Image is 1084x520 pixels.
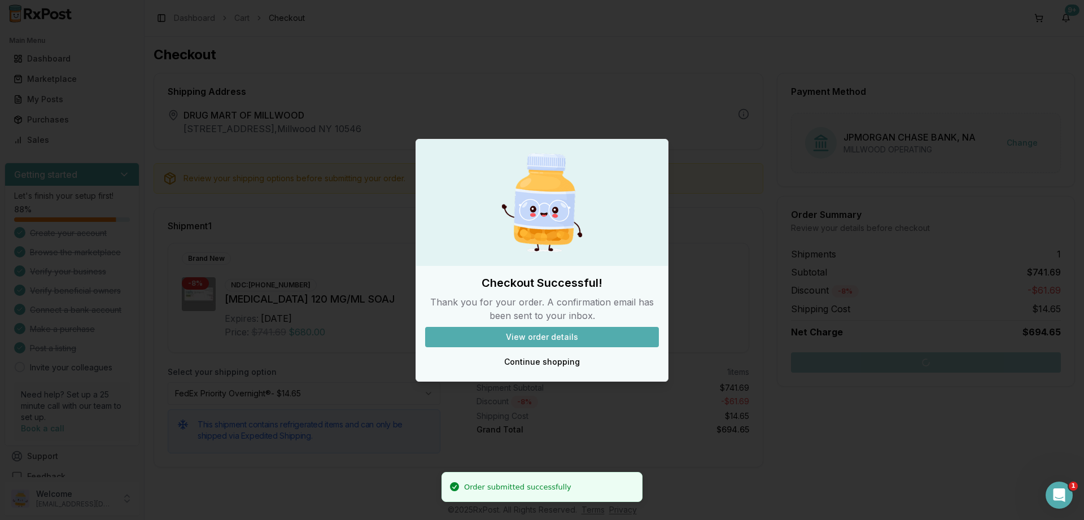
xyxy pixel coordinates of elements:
[425,352,659,372] button: Continue shopping
[1069,482,1078,491] span: 1
[1046,482,1073,509] iframe: Intercom live chat
[488,148,596,257] img: Happy Pill Bottle
[425,275,659,291] h2: Checkout Successful!
[425,295,659,322] p: Thank you for your order. A confirmation email has been sent to your inbox.
[425,327,659,347] button: View order details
